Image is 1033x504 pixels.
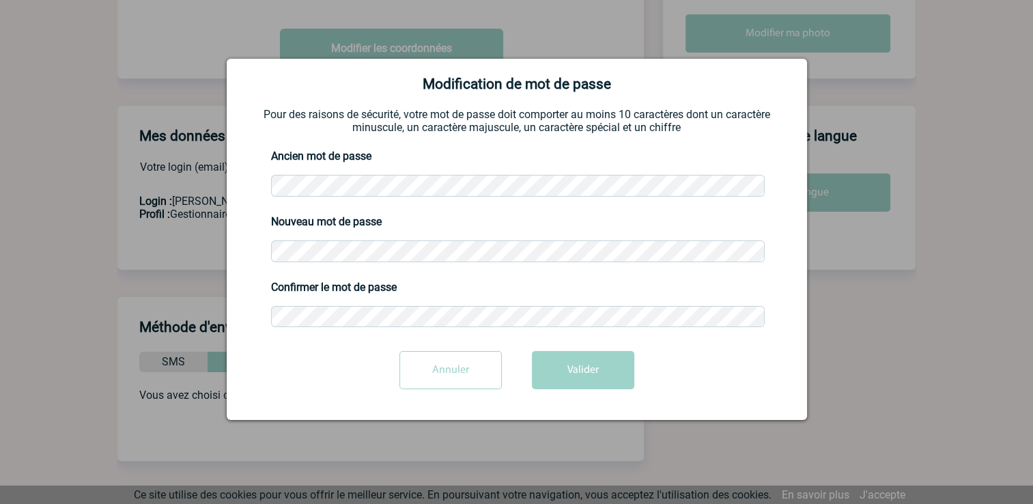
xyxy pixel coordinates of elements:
[244,108,790,134] p: Pour des raisons de sécurité, votre mot de passe doit comporter au moins 10 caractères dont un ca...
[271,214,380,230] label: Nouveau mot de passe
[271,279,380,296] label: Confirmer le mot de passe
[532,351,634,389] button: Valider
[244,76,790,93] legend: Modification de mot de passe
[399,351,502,389] input: Annuler
[271,148,380,165] label: Ancien mot de passe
